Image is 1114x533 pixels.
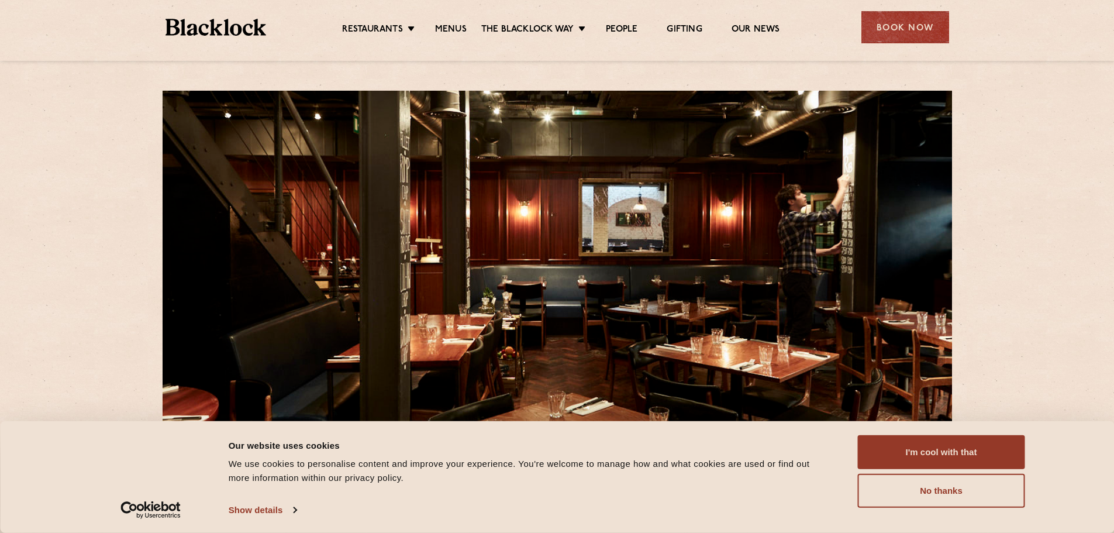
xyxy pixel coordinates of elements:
[229,501,296,519] a: Show details
[229,438,832,452] div: Our website uses cookies
[229,457,832,485] div: We use cookies to personalise content and improve your experience. You're welcome to manage how a...
[342,24,403,37] a: Restaurants
[667,24,702,37] a: Gifting
[858,435,1025,469] button: I'm cool with that
[858,474,1025,508] button: No thanks
[732,24,780,37] a: Our News
[481,24,574,37] a: The Blacklock Way
[606,24,637,37] a: People
[165,19,267,36] img: BL_Textured_Logo-footer-cropped.svg
[435,24,467,37] a: Menus
[861,11,949,43] div: Book Now
[99,501,202,519] a: Usercentrics Cookiebot - opens in a new window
